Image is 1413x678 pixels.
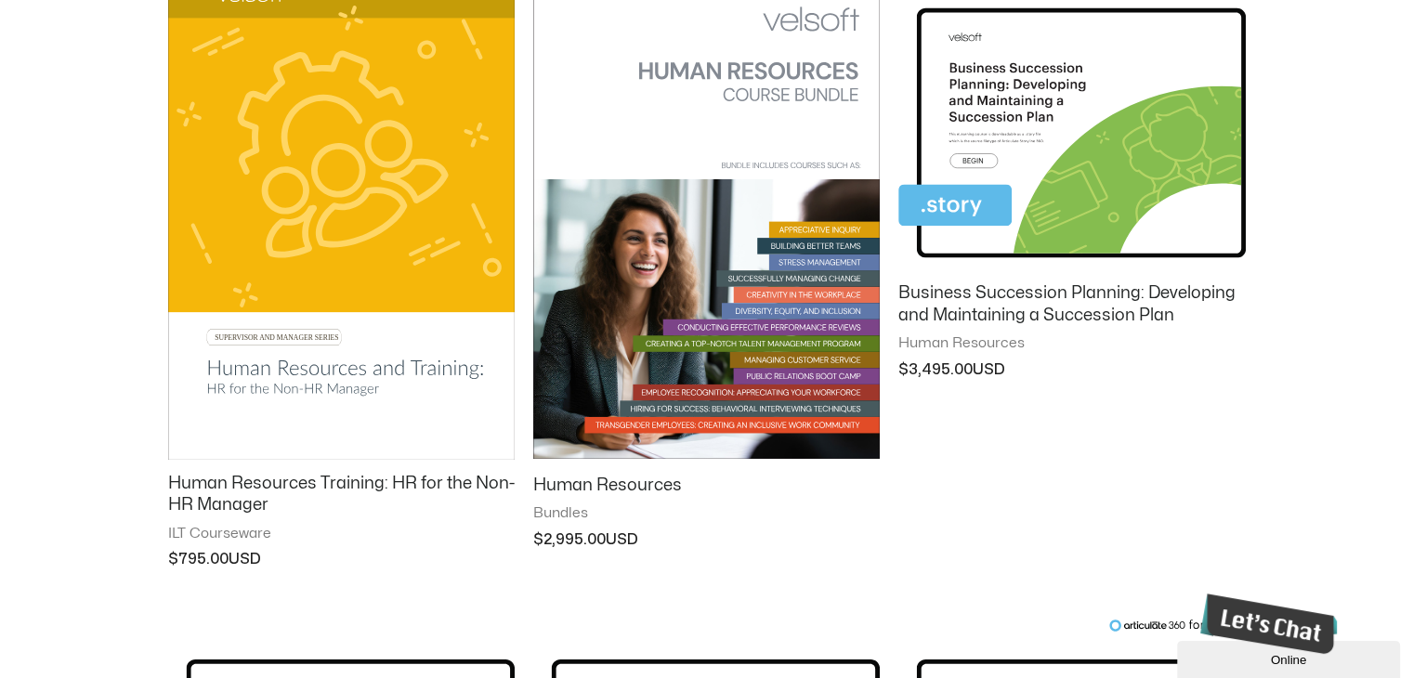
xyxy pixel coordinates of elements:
span: Human Resources [898,334,1245,353]
h2: Human Resources Training: HR for the Non-HR Manager [168,473,515,516]
a: Human Resources [533,475,880,504]
img: Chat attention grabber [7,7,151,68]
bdi: 2,995.00 [533,532,606,547]
span: ILT Courseware [168,525,515,543]
iframe: chat widget [1177,637,1404,678]
h2: Business Succession Planning: Developing and Maintaining a Succession Plan [898,282,1245,326]
span: $ [898,362,909,377]
a: Business Succession Planning: Developing and Maintaining a Succession Plan [898,282,1245,334]
bdi: 795.00 [168,552,229,567]
iframe: chat widget [1193,586,1337,661]
span: $ [533,532,543,547]
h2: Human Resources [533,475,880,496]
bdi: 3,495.00 [898,362,973,377]
span: $ [168,552,178,567]
a: Human Resources Training: HR for the Non-HR Manager [168,473,515,525]
span: Bundles [533,504,880,523]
